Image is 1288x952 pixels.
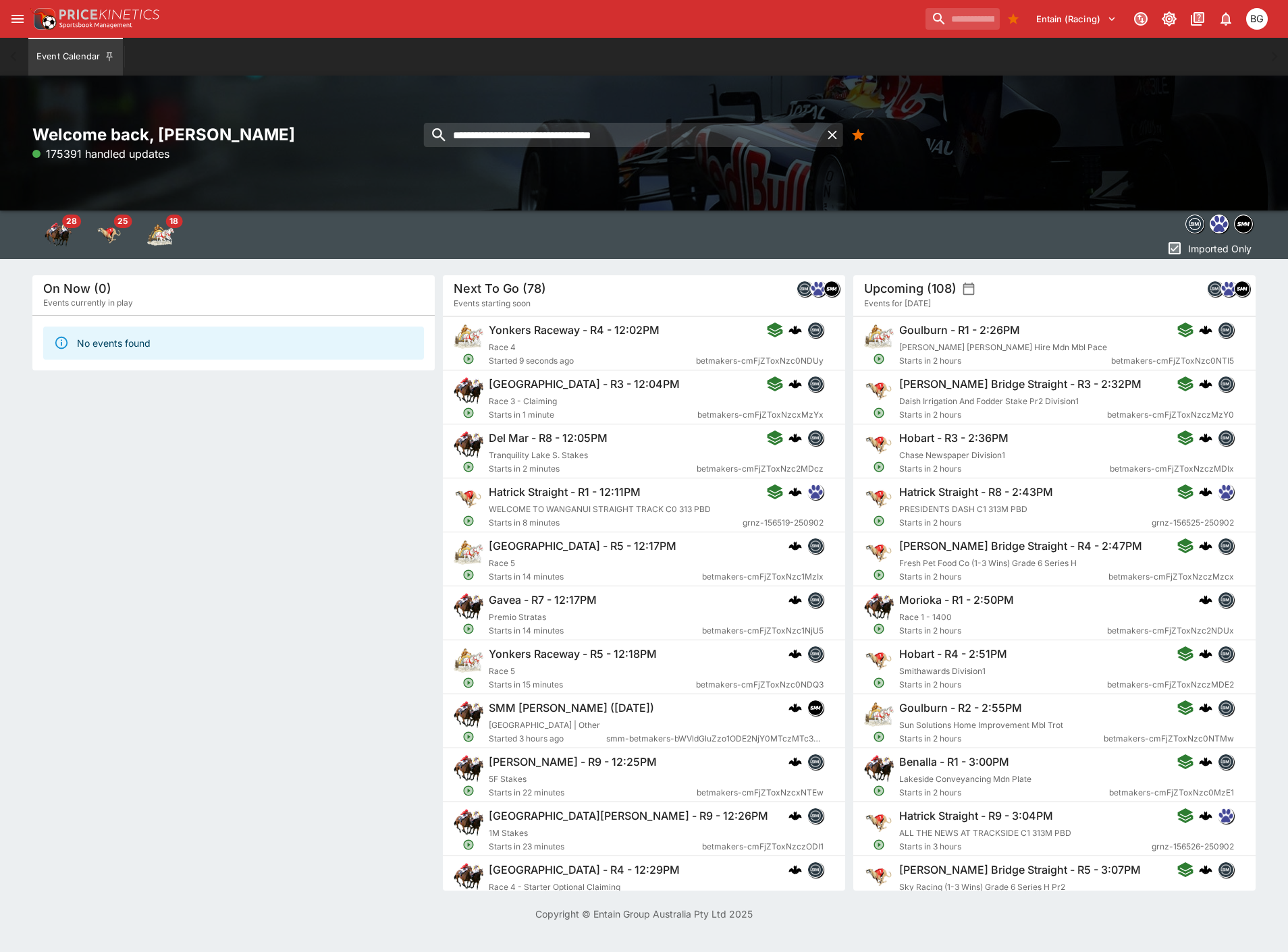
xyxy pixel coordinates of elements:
img: Sportsbook Management [59,22,132,28]
img: horse_racing.png [454,862,483,891]
span: [GEOGRAPHIC_DATA] | Other [489,720,600,730]
div: cerberus [1199,377,1212,391]
div: cerberus [788,431,802,445]
img: horse_racing.png [454,430,483,459]
span: WELCOME TO WANGANUI STRAIGHT TRACK C0 313 PBD [489,504,711,514]
h6: Hatrick Straight - R8 - 2:43PM [899,485,1053,499]
div: cerberus [788,647,802,661]
img: logo-cerberus.svg [788,485,802,499]
h6: [PERSON_NAME] Bridge Straight - R3 - 2:32PM [899,377,1142,391]
span: Starts in 22 minutes [489,786,697,800]
p: 175391 handled updates [32,146,169,162]
span: Started 9 seconds ago [489,354,696,368]
button: Select Tenant [1028,8,1125,30]
svg: Open [873,407,885,419]
h6: Yonkers Raceway - R5 - 12:18PM [489,647,657,661]
span: grnz-156526-250902 [1152,840,1234,853]
div: samemeetingmulti [824,281,840,297]
button: Imported Only [1162,237,1256,259]
span: Starts in 2 hours [899,786,1109,800]
span: Tranquility Lake S. Stakes [489,450,588,460]
div: Greyhound Racing [96,221,123,248]
img: grnz.png [1210,215,1228,233]
div: cerberus [788,377,802,391]
span: ALL THE NEWS AT TRACKSIDE C1 313M PBD [899,828,1071,838]
span: Race 5 [489,558,515,568]
img: logo-cerberus.svg [788,377,802,391]
div: samemeetingmulti [1234,215,1253,233]
span: Starts in 2 hours [899,354,1111,368]
img: logo-cerberus.svg [1199,755,1212,768]
img: logo-cerberus.svg [1199,431,1212,445]
svg: Open [462,839,475,851]
img: greyhound_racing.png [864,646,894,675]
div: betmakers [807,646,824,662]
span: Starts in 2 hours [899,624,1107,638]
span: betmakers-cmFjZToxNzczMzcx [1108,570,1234,584]
div: betmakers [1218,646,1234,662]
span: betmakers-cmFjZToxNzcxNTEw [697,786,824,800]
svg: Open [873,731,885,743]
img: logo-cerberus.svg [1199,809,1212,822]
div: betmakers [1185,215,1204,233]
span: betmakers-cmFjZToxNzc1NjU5 [702,624,824,638]
div: betmakers [1218,376,1234,392]
span: Events for [DATE] [864,297,931,310]
img: betmakers.png [808,862,823,877]
img: betmakers.png [797,281,812,296]
div: cerberus [1199,485,1212,499]
span: 28 [62,215,81,228]
div: Horse Racing [45,221,72,248]
img: logo-cerberus.svg [788,323,802,337]
h6: Goulburn - R1 - 2:26PM [899,323,1020,337]
div: betmakers [807,538,824,554]
svg: Open [873,569,885,581]
svg: Open [462,785,475,797]
span: Daish Irrigation And Fodder Stake Pr2 Division1 [899,396,1079,406]
span: 25 [113,215,132,228]
div: cerberus [1199,809,1212,822]
img: horse_racing.png [864,592,894,621]
svg: Open [462,623,475,635]
span: Chase Newspaper Division1 [899,450,1005,460]
img: betmakers.png [1186,215,1204,233]
div: samemeetingmulti [1234,281,1250,297]
div: cerberus [788,809,802,822]
input: search [925,8,1000,30]
h6: Hobart - R3 - 2:36PM [899,431,1009,445]
img: greyhound_racing.png [864,484,894,513]
p: Imported Only [1188,242,1252,256]
div: cerberus [788,593,802,607]
img: greyhound_racing [96,221,123,248]
svg: Open [462,461,475,473]
img: betmakers.png [1218,430,1233,445]
svg: Open [462,515,475,527]
img: horse_racing [45,221,72,248]
div: cerberus [788,485,802,499]
h5: Upcoming (108) [864,281,957,296]
img: greyhound_racing.png [864,808,894,837]
img: logo-cerberus.svg [1199,593,1212,607]
span: 18 [165,215,182,228]
h5: Next To Go (78) [454,281,546,296]
img: harness_racing.png [864,322,894,352]
div: betmakers [807,376,824,392]
svg: Open [462,731,475,743]
span: Sky Racing (1-3 Wins) Grade 6 Series H Pr2 [899,882,1065,892]
button: Notifications [1214,7,1238,31]
span: Starts in 2 hours [899,570,1108,584]
div: Ben Grimstone [1246,8,1268,30]
svg: Open [873,839,885,851]
img: horse_racing.png [454,700,483,729]
span: Race 1 - 1400 [899,612,952,622]
span: Race 5 [489,666,515,676]
h6: [GEOGRAPHIC_DATA][PERSON_NAME] - R9 - 12:26PM [489,809,768,823]
img: logo-cerberus.svg [1199,377,1212,391]
img: PriceKinetics Logo [30,5,57,32]
span: betmakers-cmFjZToxNzczODI1 [702,840,824,853]
h6: SMM [PERSON_NAME] ([DATE]) [489,701,654,715]
span: betmakers-cmFjZToxNzcxMzYx [697,408,824,422]
div: cerberus [788,323,802,337]
div: betmakers [807,430,824,446]
span: Starts in 8 minutes [489,516,743,530]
